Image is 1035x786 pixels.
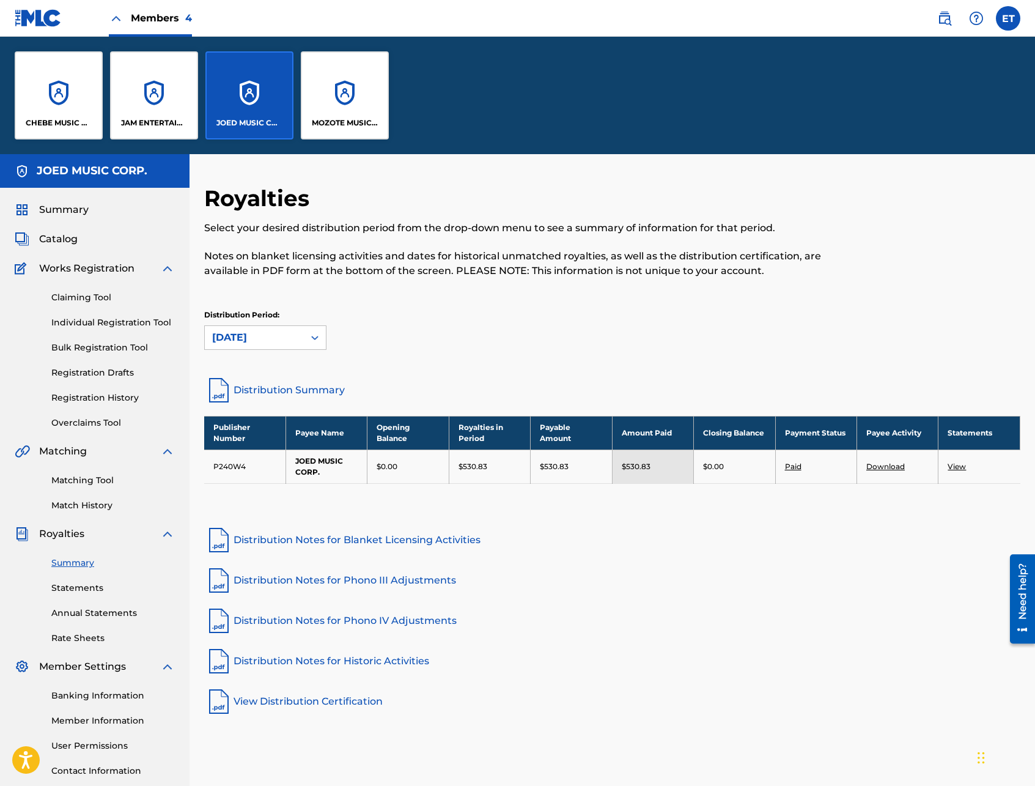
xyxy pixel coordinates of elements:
div: Drag [978,740,985,776]
a: Distribution Summary [204,376,1020,405]
img: Matching [15,444,30,459]
iframe: Resource Center [1001,550,1035,648]
a: Match History [51,499,175,512]
p: $0.00 [377,461,397,472]
img: Catalog [15,232,29,247]
th: Statements [938,416,1020,450]
th: Payee Name [285,416,367,450]
img: pdf [204,525,234,555]
div: Help [964,6,989,31]
a: View [948,462,966,471]
img: MLC Logo [15,9,62,27]
p: $0.00 [703,461,724,472]
img: help [969,11,984,26]
th: Closing Balance [694,416,775,450]
img: Close [109,11,123,26]
a: Bulk Registration Tool [51,341,175,354]
img: expand [160,659,175,674]
div: User Menu [996,6,1020,31]
h2: Royalties [204,185,315,212]
img: distribution-summary-pdf [204,376,234,405]
img: Accounts [15,164,29,179]
p: JOED MUSIC CORP. [216,117,283,128]
a: Individual Registration Tool [51,316,175,329]
span: Members [131,11,192,25]
a: Matching Tool [51,474,175,487]
h5: JOED MUSIC CORP. [37,164,147,178]
a: View Distribution Certification [204,687,1020,716]
th: Royalties in Period [449,416,530,450]
img: pdf [204,647,234,676]
img: pdf [204,566,234,595]
a: Claiming Tool [51,291,175,304]
span: Matching [39,444,87,459]
img: pdf [204,606,234,636]
th: Payment Status [775,416,856,450]
th: Payee Activity [857,416,938,450]
div: [DATE] [212,330,297,345]
a: User Permissions [51,740,175,752]
iframe: Chat Widget [974,727,1035,786]
span: Summary [39,202,89,217]
a: Banking Information [51,689,175,702]
a: Public Search [932,6,957,31]
a: Statements [51,582,175,595]
a: CatalogCatalog [15,232,78,247]
img: search [937,11,952,26]
a: AccountsCHEBE MUSIC CORP. [15,51,103,139]
img: Summary [15,202,29,217]
span: Member Settings [39,659,126,674]
p: JAM ENTERTAINMENT INC [121,117,188,128]
a: Contact Information [51,765,175,777]
img: expand [160,527,175,541]
p: MOZOTE MUSIC CORP. [312,117,378,128]
a: Annual Statements [51,607,175,620]
span: 4 [185,12,192,24]
a: AccountsJAM ENTERTAINMENT INC [110,51,198,139]
p: Select your desired distribution period from the drop-down menu to see a summary of information f... [204,221,833,235]
a: Summary [51,557,175,569]
p: CHEBE MUSIC CORP. [26,117,92,128]
p: Notes on blanket licensing activities and dates for historical unmatched royalties, as well as th... [204,249,833,278]
a: Registration History [51,391,175,404]
a: AccountsMOZOTE MUSIC CORP. [301,51,389,139]
a: Registration Drafts [51,366,175,379]
p: $530.83 [622,461,650,472]
img: expand [160,261,175,276]
a: Overclaims Tool [51,417,175,429]
a: Distribution Notes for Phono III Adjustments [204,566,1020,595]
a: AccountsJOED MUSIC CORP. [205,51,293,139]
p: $530.83 [459,461,487,472]
a: Paid [785,462,801,471]
th: Amount Paid [612,416,693,450]
a: Distribution Notes for Historic Activities [204,647,1020,676]
a: SummarySummary [15,202,89,217]
img: Member Settings [15,659,29,674]
img: Royalties [15,527,29,541]
td: JOED MUSIC CORP. [285,450,367,483]
span: Royalties [39,527,84,541]
td: P240W4 [204,450,285,483]
span: Works Registration [39,261,134,276]
th: Payable Amount [531,416,612,450]
img: Works Registration [15,261,31,276]
th: Publisher Number [204,416,285,450]
p: $530.83 [540,461,569,472]
a: Distribution Notes for Phono IV Adjustments [204,606,1020,636]
img: expand [160,444,175,459]
img: pdf [204,687,234,716]
a: Rate Sheets [51,632,175,645]
a: Member Information [51,714,175,727]
span: Catalog [39,232,78,247]
p: Distribution Period: [204,310,326,321]
a: Distribution Notes for Blanket Licensing Activities [204,525,1020,555]
th: Opening Balance [367,416,449,450]
a: Download [866,462,905,471]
